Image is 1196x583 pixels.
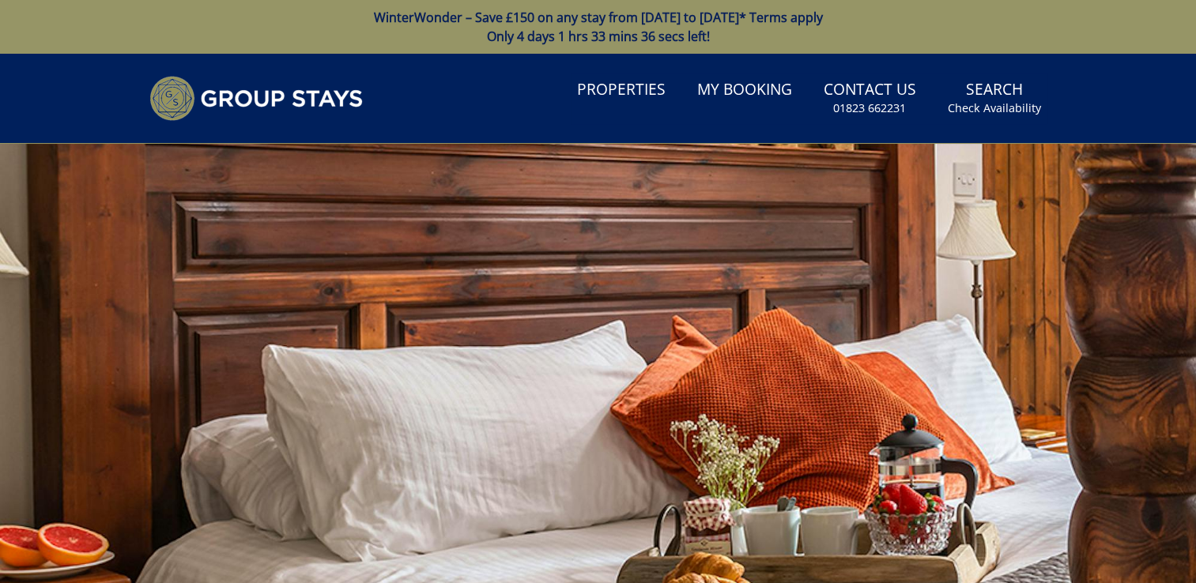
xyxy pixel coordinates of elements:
a: Properties [571,73,672,108]
small: Check Availability [948,100,1041,116]
a: Contact Us01823 662231 [817,73,922,124]
small: 01823 662231 [833,100,906,116]
a: SearchCheck Availability [941,73,1047,124]
a: My Booking [691,73,798,108]
img: Group Stays [149,76,363,121]
span: Only 4 days 1 hrs 33 mins 36 secs left! [487,28,710,45]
